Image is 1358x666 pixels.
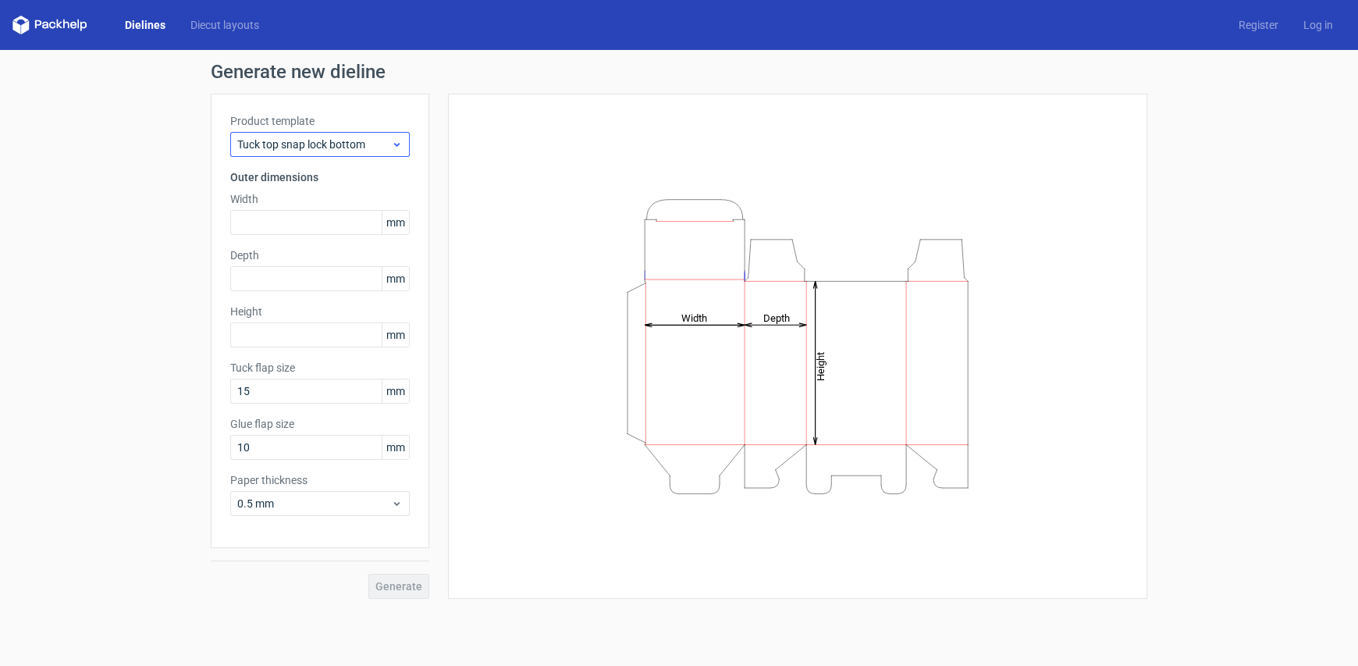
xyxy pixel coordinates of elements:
span: mm [382,436,409,459]
label: Width [230,191,410,207]
label: Height [230,304,410,319]
tspan: Width [681,312,707,323]
span: mm [382,267,409,290]
span: mm [382,323,409,347]
span: mm [382,379,409,403]
label: Glue flap size [230,416,410,432]
a: Register [1226,17,1291,33]
label: Product template [230,113,410,129]
span: mm [382,211,409,234]
h1: Generate new dieline [211,62,1147,81]
a: Dielines [112,17,178,33]
span: Tuck top snap lock bottom [237,137,391,152]
h3: Outer dimensions [230,169,410,185]
span: 0.5 mm [237,496,391,511]
label: Paper thickness [230,472,410,488]
label: Tuck flap size [230,360,410,376]
label: Depth [230,248,410,263]
a: Diecut layouts [178,17,272,33]
tspan: Height [815,351,827,380]
tspan: Depth [763,312,790,323]
a: Log in [1291,17,1346,33]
